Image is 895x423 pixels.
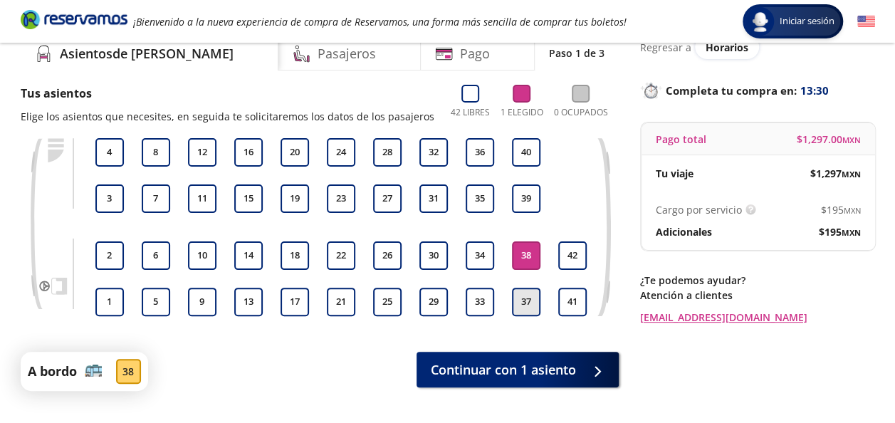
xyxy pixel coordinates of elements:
button: 42 [558,241,587,270]
button: 36 [466,138,494,167]
p: Atención a clientes [640,288,875,303]
p: A bordo [28,362,77,381]
button: 9 [188,288,216,316]
button: 26 [373,241,402,270]
button: English [857,13,875,31]
button: 16 [234,138,263,167]
button: 34 [466,241,494,270]
button: 22 [327,241,355,270]
p: 42 Libres [451,106,490,119]
button: 8 [142,138,170,167]
h4: Pago [460,44,490,63]
span: Iniciar sesión [774,14,840,28]
small: MXN [842,135,861,145]
button: 24 [327,138,355,167]
button: 25 [373,288,402,316]
button: 14 [234,241,263,270]
button: 20 [281,138,309,167]
button: 29 [419,288,448,316]
button: 39 [512,184,540,213]
button: 28 [373,138,402,167]
p: Adicionales [656,224,712,239]
p: Regresar a [640,40,691,55]
p: 0 Ocupados [554,106,608,119]
p: Paso 1 de 3 [549,46,604,61]
button: 40 [512,138,540,167]
p: Completa tu compra en : [640,80,875,100]
p: Cargo por servicio [656,202,742,217]
button: 41 [558,288,587,316]
i: Brand Logo [21,9,127,30]
button: 6 [142,241,170,270]
p: Pago total [656,132,706,147]
p: Tu viaje [656,166,694,181]
p: ¿Te podemos ayudar? [640,273,875,288]
div: 38 [116,359,141,384]
button: 12 [188,138,216,167]
p: 1 Elegido [501,106,543,119]
span: $ 195 [821,202,861,217]
span: $ 195 [819,224,861,239]
button: Continuar con 1 asiento [417,352,619,387]
h4: Asientos de [PERSON_NAME] [60,44,234,63]
small: MXN [842,227,861,238]
div: Regresar a ver horarios [640,35,875,59]
button: 38 [512,241,540,270]
button: 17 [281,288,309,316]
button: 18 [281,241,309,270]
button: 7 [142,184,170,213]
span: 13:30 [800,83,829,99]
em: ¡Bienvenido a la nueva experiencia de compra de Reservamos, una forma más sencilla de comprar tus... [133,15,627,28]
button: 11 [188,184,216,213]
button: 15 [234,184,263,213]
button: 1 [95,288,124,316]
button: 27 [373,184,402,213]
button: 5 [142,288,170,316]
small: MXN [842,169,861,179]
a: Brand Logo [21,9,127,34]
button: 4 [95,138,124,167]
span: Horarios [706,41,748,54]
button: 19 [281,184,309,213]
button: 13 [234,288,263,316]
button: 32 [419,138,448,167]
button: 23 [327,184,355,213]
button: 33 [466,288,494,316]
p: Tus asientos [21,85,434,102]
button: 31 [419,184,448,213]
button: 30 [419,241,448,270]
button: 35 [466,184,494,213]
button: 3 [95,184,124,213]
button: 2 [95,241,124,270]
button: 10 [188,241,216,270]
span: $ 1,297 [810,166,861,181]
small: MXN [844,205,861,216]
p: Elige los asientos que necesites, en seguida te solicitaremos los datos de los pasajeros [21,109,434,124]
button: 37 [512,288,540,316]
a: [EMAIL_ADDRESS][DOMAIN_NAME] [640,310,875,325]
span: Continuar con 1 asiento [431,360,576,380]
button: 21 [327,288,355,316]
span: $ 1,297.00 [797,132,861,147]
h4: Pasajeros [318,44,376,63]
